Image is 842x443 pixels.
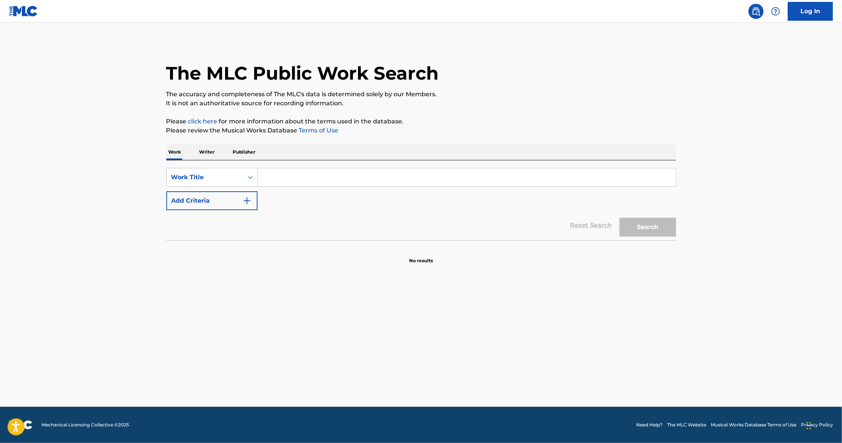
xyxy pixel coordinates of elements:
div: Drag [807,414,811,437]
img: MLC Logo [9,6,38,17]
p: Please for more information about the terms used in the database. [166,117,676,126]
img: logo [9,420,32,429]
h1: The MLC Public Work Search [166,62,439,85]
a: Public Search [748,4,764,19]
p: The accuracy and completeness of The MLC's data is determined solely by our Members. [166,90,676,99]
img: 9d2ae6d4665cec9f34b9.svg [242,196,252,205]
form: Search Form [166,168,676,240]
p: Publisher [231,144,258,160]
a: Need Help? [636,421,663,428]
a: The MLC Website [667,421,706,428]
p: No results [409,248,433,264]
a: Log In [788,2,833,21]
a: Terms of Use [298,127,339,134]
button: Add Criteria [166,191,258,210]
img: help [771,7,780,16]
a: Privacy Policy [801,421,833,428]
p: It is not an authoritative source for recording information. [166,99,676,108]
a: click here [188,118,218,125]
iframe: Chat Widget [804,407,842,443]
p: Work [166,144,184,160]
span: Mechanical Licensing Collective © 2025 [41,421,129,428]
div: Work Title [171,173,239,182]
p: Please review the Musical Works Database [166,126,676,135]
div: Help [768,4,783,19]
a: Musical Works Database Terms of Use [711,421,796,428]
img: search [752,7,761,16]
p: Writer [197,144,217,160]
